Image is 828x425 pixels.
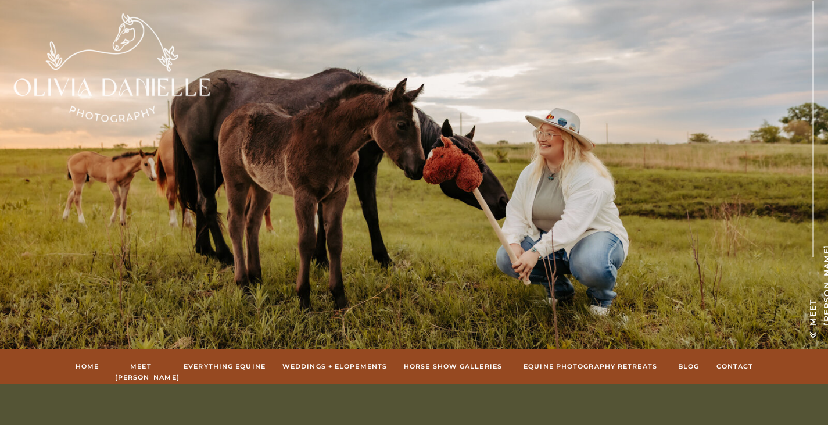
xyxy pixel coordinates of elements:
[115,361,167,372] a: Meet [PERSON_NAME]
[402,361,504,372] a: hORSE sHOW gALLERIES
[282,361,388,372] a: Weddings + Elopements
[182,361,267,372] a: Everything Equine
[75,361,100,372] a: Home
[677,361,701,372] a: Blog
[519,361,662,372] a: Equine Photography Retreats
[716,361,754,372] a: Contact
[807,260,820,326] p: Meet [PERSON_NAME]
